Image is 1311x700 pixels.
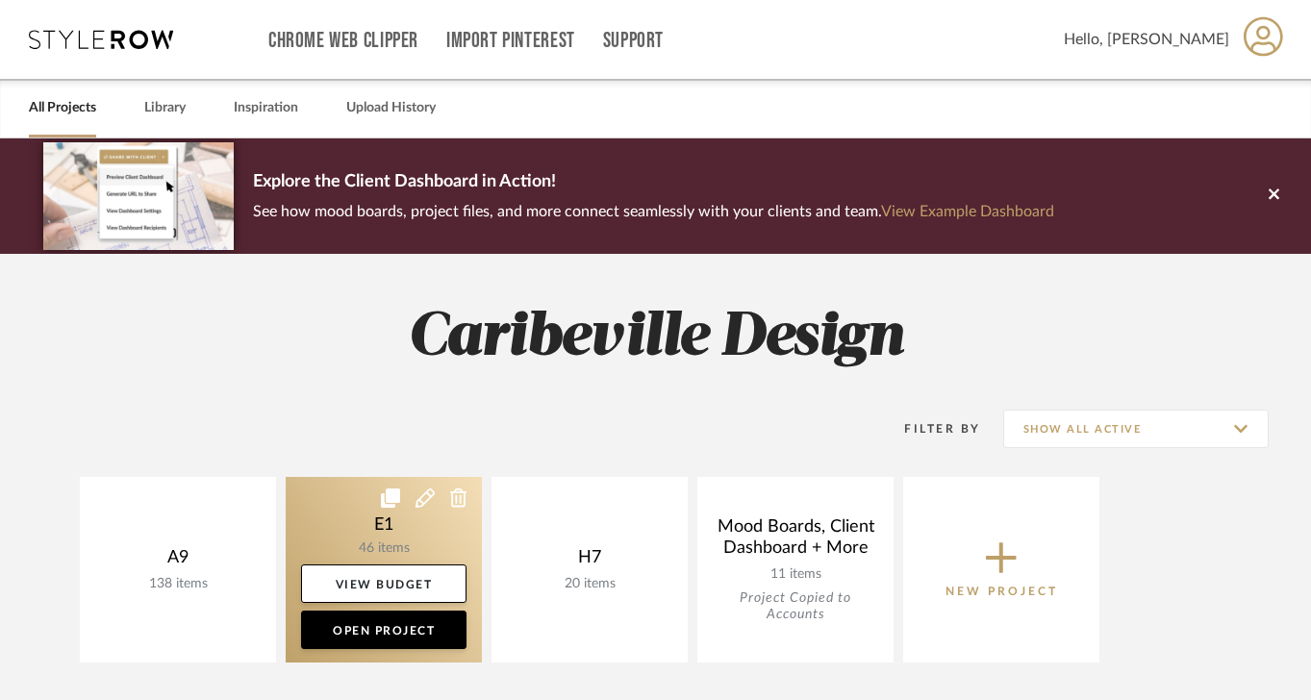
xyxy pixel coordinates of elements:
[95,547,261,576] div: A9
[880,419,981,438] div: Filter By
[713,566,878,583] div: 11 items
[1064,28,1229,51] span: Hello, [PERSON_NAME]
[95,576,261,592] div: 138 items
[234,95,298,121] a: Inspiration
[253,198,1054,225] p: See how mood boards, project files, and more connect seamlessly with your clients and team.
[29,95,96,121] a: All Projects
[301,564,466,603] a: View Budget
[881,204,1054,219] a: View Example Dashboard
[945,582,1058,601] p: New Project
[507,576,672,592] div: 20 items
[507,547,672,576] div: H7
[268,33,418,49] a: Chrome Web Clipper
[301,611,466,649] a: Open Project
[346,95,436,121] a: Upload History
[713,590,878,623] div: Project Copied to Accounts
[603,33,664,49] a: Support
[446,33,575,49] a: Import Pinterest
[253,167,1054,198] p: Explore the Client Dashboard in Action!
[713,516,878,566] div: Mood Boards, Client Dashboard + More
[43,142,234,249] img: d5d033c5-7b12-40c2-a960-1ecee1989c38.png
[144,95,186,121] a: Library
[903,477,1099,662] button: New Project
